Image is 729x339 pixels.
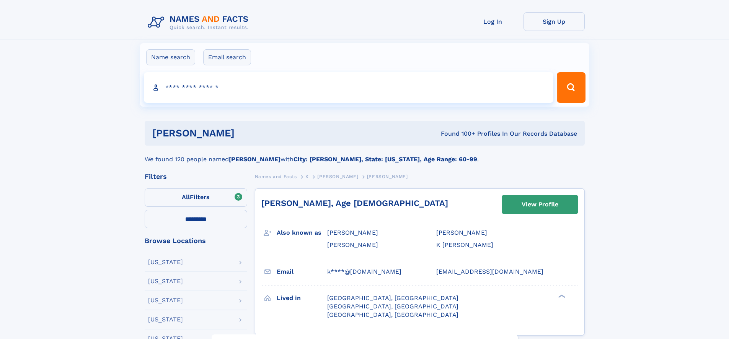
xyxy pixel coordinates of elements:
[203,49,251,65] label: Email search
[145,12,255,33] img: Logo Names and Facts
[229,156,281,163] b: [PERSON_NAME]
[255,172,297,181] a: Names and Facts
[436,229,487,236] span: [PERSON_NAME]
[277,265,327,278] h3: Email
[327,294,458,302] span: [GEOGRAPHIC_DATA], [GEOGRAPHIC_DATA]
[145,237,247,244] div: Browse Locations
[145,146,585,164] div: We found 120 people named with .
[327,229,378,236] span: [PERSON_NAME]
[277,226,327,239] h3: Also known as
[338,130,577,138] div: Found 100+ Profiles In Our Records Database
[152,128,338,138] h1: [PERSON_NAME]
[182,193,190,201] span: All
[148,297,183,303] div: [US_STATE]
[367,174,408,179] span: [PERSON_NAME]
[305,174,309,179] span: K
[557,72,585,103] button: Search Button
[144,72,554,103] input: search input
[327,303,458,310] span: [GEOGRAPHIC_DATA], [GEOGRAPHIC_DATA]
[524,12,585,31] a: Sign Up
[327,241,378,248] span: [PERSON_NAME]
[145,188,247,207] label: Filters
[305,172,309,181] a: K
[148,278,183,284] div: [US_STATE]
[327,311,458,318] span: [GEOGRAPHIC_DATA], [GEOGRAPHIC_DATA]
[277,292,327,305] h3: Lived in
[148,316,183,323] div: [US_STATE]
[502,195,578,214] a: View Profile
[317,172,358,181] a: [PERSON_NAME]
[294,156,477,163] b: City: [PERSON_NAME], State: [US_STATE], Age Range: 60-99
[556,294,566,298] div: ❯
[317,174,358,179] span: [PERSON_NAME]
[462,12,524,31] a: Log In
[145,173,247,180] div: Filters
[522,196,558,213] div: View Profile
[436,268,543,275] span: [EMAIL_ADDRESS][DOMAIN_NAME]
[148,259,183,265] div: [US_STATE]
[146,49,195,65] label: Name search
[436,241,493,248] span: K [PERSON_NAME]
[261,198,448,208] a: [PERSON_NAME], Age [DEMOGRAPHIC_DATA]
